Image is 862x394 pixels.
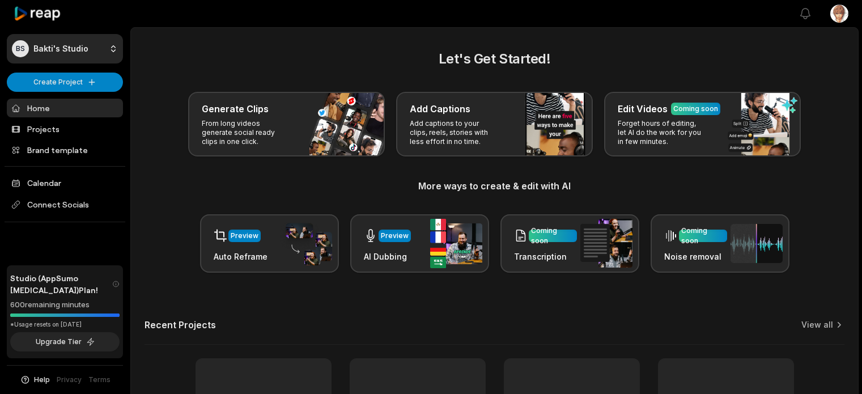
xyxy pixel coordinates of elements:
img: ai_dubbing.png [430,219,482,268]
h3: Add Captions [410,102,470,116]
h3: Auto Reframe [214,251,267,262]
img: transcription.png [580,219,632,268]
img: auto_reframe.png [280,222,332,266]
p: Bakti's Studio [33,44,88,54]
a: Calendar [7,173,123,192]
span: Help [34,375,50,385]
a: Brand template [7,141,123,159]
div: BS [12,40,29,57]
h3: AI Dubbing [364,251,411,262]
div: Coming soon [673,104,718,114]
div: 600 remaining minutes [10,299,120,311]
h3: Noise removal [664,251,727,262]
div: Preview [231,231,258,241]
div: *Usage resets on [DATE] [10,320,120,329]
a: Terms [88,375,111,385]
div: Coming soon [681,226,725,246]
h3: Transcription [514,251,577,262]
div: Coming soon [531,226,575,246]
div: Preview [381,231,409,241]
button: Create Project [7,73,123,92]
h3: Edit Videos [618,102,668,116]
a: View all [801,319,833,331]
p: From long videos generate social ready clips in one click. [202,119,290,146]
a: Home [7,99,123,117]
button: Help [20,375,50,385]
h2: Recent Projects [145,319,216,331]
p: Add captions to your clips, reels, stories with less effort in no time. [410,119,498,146]
span: Studio (AppSumo [MEDICAL_DATA]) Plan! [10,272,112,296]
span: Connect Socials [7,194,123,215]
h3: Generate Clips [202,102,269,116]
a: Privacy [57,375,82,385]
p: Forget hours of editing, let AI do the work for you in few minutes. [618,119,706,146]
h3: More ways to create & edit with AI [145,179,844,193]
img: noise_removal.png [731,224,783,263]
h2: Let's Get Started! [145,49,844,69]
button: Upgrade Tier [10,332,120,351]
a: Projects [7,120,123,138]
